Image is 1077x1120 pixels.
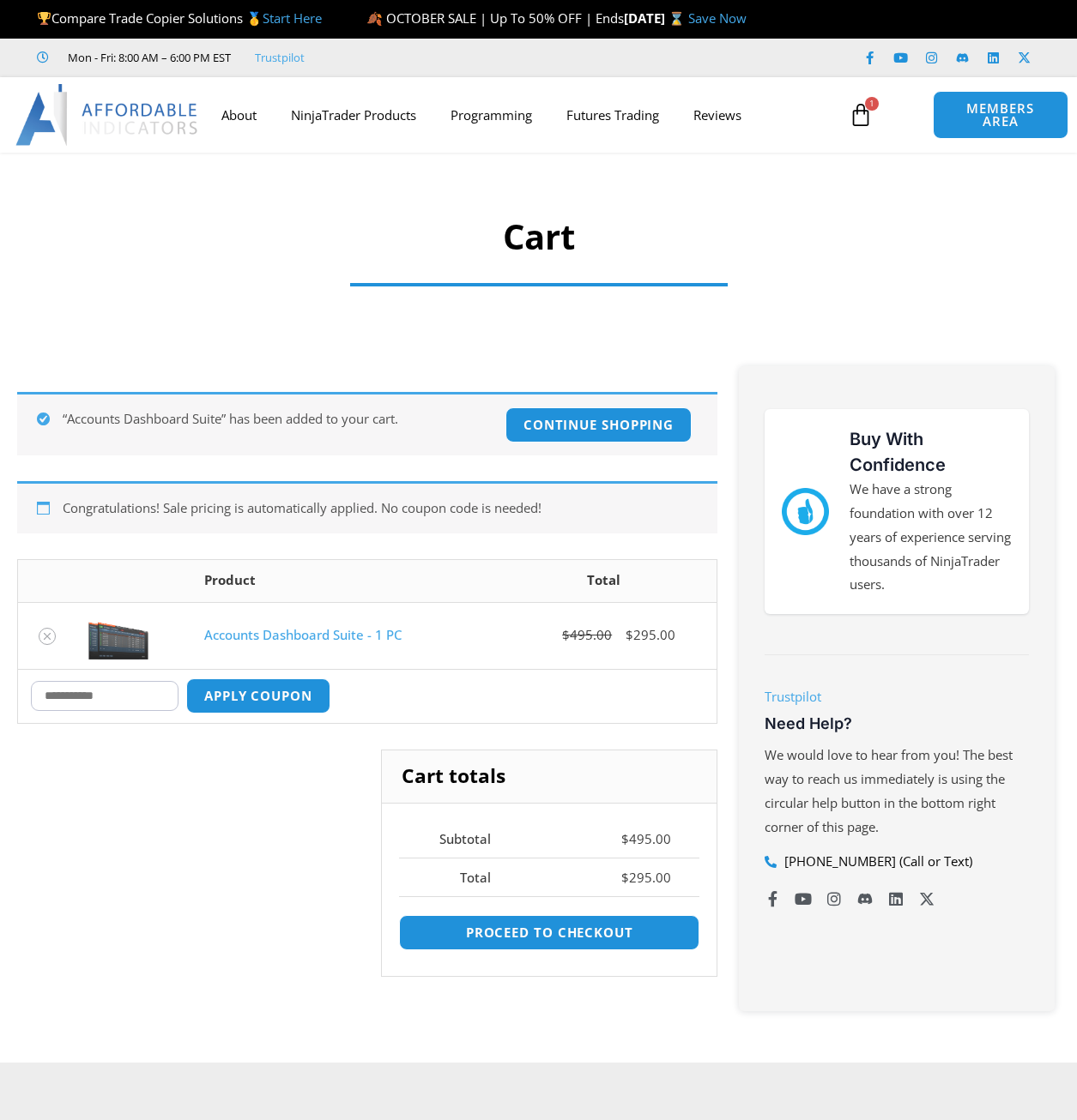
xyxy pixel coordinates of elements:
[17,392,717,455] div: “Accounts Dashboard Suite” has been added to your cart.
[626,626,633,643] span: $
[626,626,675,643] bdi: 295.00
[865,97,879,111] span: 1
[38,12,51,25] img: 🏆
[399,858,519,896] th: Total
[333,213,745,261] h1: Cart
[191,560,492,602] th: Product
[951,102,1050,128] span: MEMBERS AREA
[765,688,821,705] a: Trustpilot
[204,95,274,135] a: About
[562,626,612,643] bdi: 495.00
[492,560,717,602] th: Total
[562,626,570,643] span: $
[399,915,699,950] a: Proceed to checkout
[39,628,56,645] a: Remove Accounts Dashboard Suite - 1 PC from cart
[549,95,676,135] a: Futures Trading
[15,84,200,146] img: LogoAI | Affordable Indicators – NinjaTrader
[933,91,1068,139] a: MEMBERS AREA
[505,407,692,443] a: Continue shopping
[782,488,829,535] img: mark thumbs good 43913 | Affordable Indicators – NinjaTrader
[688,9,747,27] a: Save Now
[64,47,231,68] span: Mon - Fri: 8:00 AM – 6:00 PM EST
[780,850,972,874] span: [PHONE_NUMBER] (Call or Text)
[366,9,624,27] span: 🍂 OCTOBER SALE | Up To 50% OFF | Ends
[621,830,671,847] bdi: 495.00
[37,9,322,27] span: Compare Trade Copier Solutions 🥇
[621,830,629,847] span: $
[765,714,1028,733] h3: Need Help?
[204,95,840,135] nav: Menu
[263,9,322,27] a: Start Here
[850,426,1012,478] h3: Buy With Confidence
[186,678,330,714] button: Apply coupon
[624,9,688,27] strong: [DATE] ⌛
[88,611,148,659] img: Screenshot 2024-08-26 155710eeeee | Affordable Indicators – NinjaTrader
[433,95,549,135] a: Programming
[17,481,717,533] div: Congratulations! Sale pricing is automatically applied. No coupon code is needed!
[382,750,717,804] h2: Cart totals
[621,869,629,886] span: $
[255,47,305,68] a: Trustpilot
[850,478,1012,597] p: We have a strong foundation with over 12 years of experience serving thousands of NinjaTrader users.
[823,90,899,140] a: 1
[204,626,402,643] a: Accounts Dashboard Suite - 1 PC
[274,95,433,135] a: NinjaTrader Products
[765,746,1013,835] span: We would love to hear from you! The best way to reach us immediately is using the circular help b...
[621,869,671,886] bdi: 295.00
[399,821,519,858] th: Subtotal
[676,95,759,135] a: Reviews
